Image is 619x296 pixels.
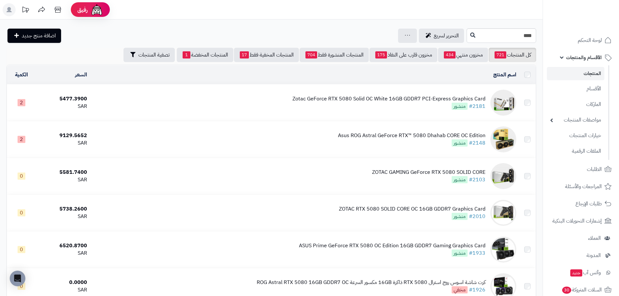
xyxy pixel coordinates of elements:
div: 5738.2600 [39,205,87,213]
img: ai-face.png [90,3,103,16]
span: السلات المتروكة [561,285,602,294]
a: المنتجات المخفية فقط17 [234,48,299,62]
span: تصفية المنتجات [138,51,170,59]
div: 0.0000 [39,279,87,286]
span: منشور [452,103,468,110]
div: كرت شاشة اسوس روج استرال RTX 5080 ذاكرة 16GB مكسور السرعة ROG Astral RTX 5080 16GB GDDR7 OC [257,279,485,286]
div: SAR [39,176,87,184]
span: العملاء [588,234,601,243]
span: منشور [452,176,468,183]
a: الكمية [15,71,28,79]
a: مخزون قارب على النفاذ175 [369,48,437,62]
a: الماركات [547,97,604,111]
a: #1933 [469,249,485,257]
span: الطلبات [587,165,602,174]
button: تصفية المنتجات [123,48,175,62]
a: لوحة التحكم [547,32,615,48]
span: الأقسام والمنتجات [566,53,602,62]
a: مواصفات المنتجات [547,113,604,127]
a: #2103 [469,176,485,184]
div: Open Intercom Messenger [10,271,25,286]
span: 17 [240,51,249,58]
span: لوحة التحكم [578,36,602,45]
a: اسم المنتج [493,71,516,79]
a: طلبات الإرجاع [547,196,615,212]
span: مخفي [452,286,468,293]
a: الطلبات [547,161,615,177]
div: 6520.8700 [39,242,87,250]
span: 1 [183,51,190,58]
a: خيارات المنتجات [547,129,604,143]
a: كل المنتجات721 [489,48,536,62]
div: SAR [39,286,87,294]
span: منشور [452,139,468,147]
span: 0 [18,173,25,180]
a: مخزون منتهي434 [438,48,488,62]
img: ASUS Prime GeForce RTX 5080 OC Edition 16GB GDDR7 Gaming Graphics Card [490,237,516,263]
span: التحرير لسريع [434,32,459,40]
a: #2010 [469,212,485,220]
span: منشور [452,250,468,257]
a: المنتجات [547,67,604,80]
a: التحرير لسريع [419,29,464,43]
div: Asus ROG Astral GeForce RTX™ 5080 Dhahab CORE OC Edition [338,132,485,139]
a: المراجعات والأسئلة [547,179,615,194]
a: العملاء [547,230,615,246]
div: ZOTAC GAMING GeForce RTX 5080 SOLID CORE [372,169,485,176]
img: ZOTAC GAMING GeForce RTX 5080 SOLID CORE [490,163,516,189]
span: المراجعات والأسئلة [565,182,602,191]
div: ZOTAC RTX 5080 SOLID CORE OC 16GB GDDR7 Graphics Card [339,205,485,213]
span: 175 [375,51,387,58]
img: ZOTAC RTX 5080 SOLID CORE OC 16GB GDDR7 Graphics Card [490,200,516,226]
a: الأقسام [547,82,604,96]
span: اضافة منتج جديد [22,32,56,40]
a: السعر [75,71,87,79]
div: SAR [39,103,87,110]
a: الملفات الرقمية [547,144,604,158]
div: 9129.5652 [39,132,87,139]
span: 434 [444,51,456,58]
div: SAR [39,213,87,220]
div: SAR [39,250,87,257]
div: Zotac GeForce RTX 5080 Solid OC White 16GB GDDR7 PCI-Express Graphics Card [292,95,485,103]
img: Asus ROG Astral GeForce RTX™ 5080 Dhahab CORE OC Edition [490,126,516,152]
span: إشعارات التحويلات البنكية [552,216,602,225]
a: المنتجات المخفضة1 [177,48,233,62]
a: تحديثات المنصة [17,3,33,18]
span: 30 [562,287,571,294]
span: وآتس آب [570,268,601,277]
span: 0 [18,209,25,216]
span: 2 [18,136,25,143]
a: المنتجات المنشورة فقط704 [300,48,369,62]
img: logo-2.png [575,18,613,32]
span: 2 [18,99,25,106]
a: إشعارات التحويلات البنكية [547,213,615,229]
span: 704 [305,51,317,58]
span: 721 [495,51,506,58]
img: Zotac GeForce RTX 5080 Solid OC White 16GB GDDR7 PCI-Express Graphics Card [490,90,516,116]
span: رفيق [77,6,88,14]
div: SAR [39,139,87,147]
a: وآتس آبجديد [547,265,615,280]
span: 0 [18,246,25,253]
span: المدونة [587,251,601,260]
span: منشور [452,213,468,220]
span: 0 [18,283,25,290]
span: طلبات الإرجاع [575,199,602,208]
a: #1926 [469,286,485,294]
a: #2181 [469,102,485,110]
span: جديد [570,269,582,277]
div: 5477.3900 [39,95,87,103]
div: ASUS Prime GeForce RTX 5080 OC Edition 16GB GDDR7 Gaming Graphics Card [299,242,485,250]
a: #2148 [469,139,485,147]
a: المدونة [547,248,615,263]
a: اضافة منتج جديد [7,29,61,43]
div: 5581.7400 [39,169,87,176]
